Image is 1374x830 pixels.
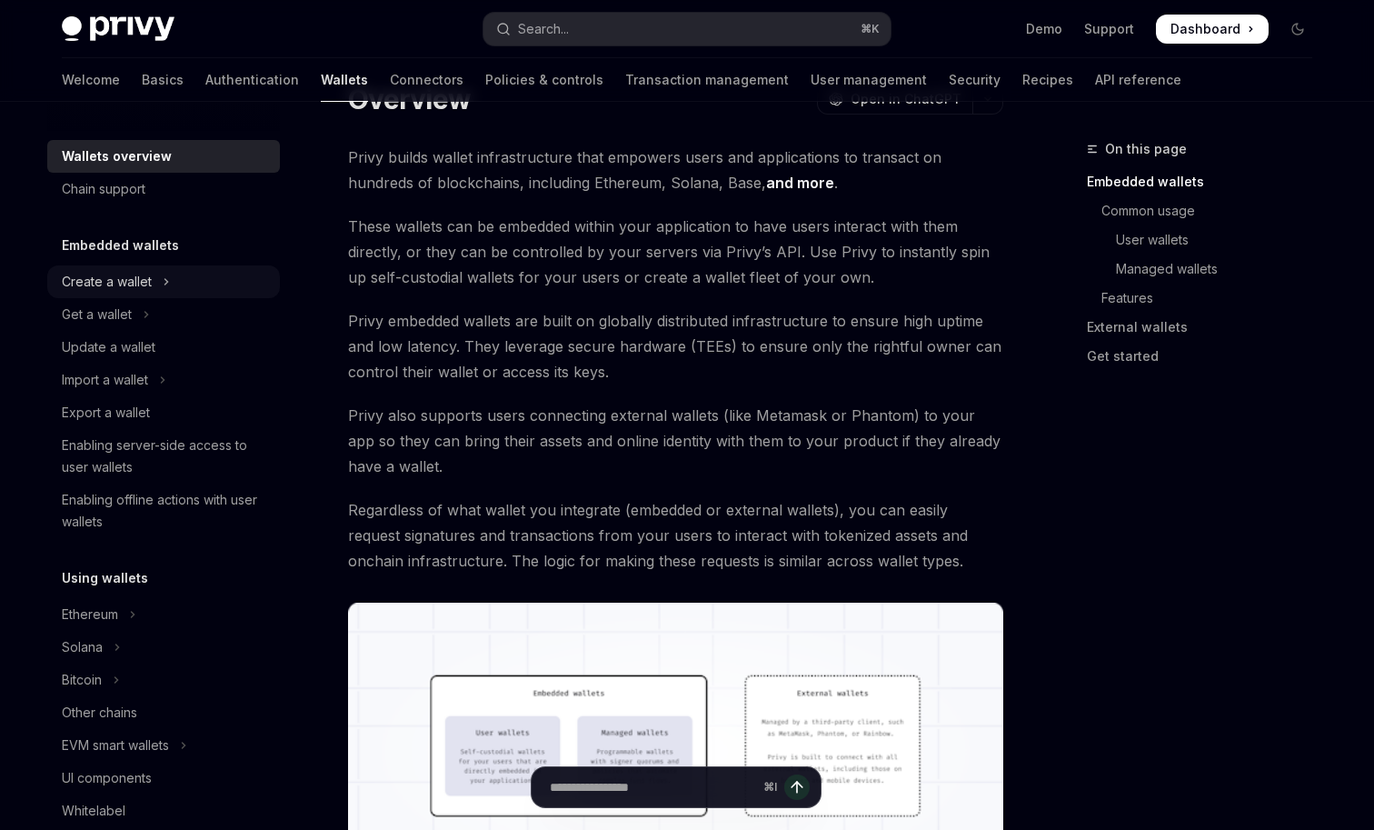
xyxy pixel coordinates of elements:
[47,762,280,795] a: UI components
[348,308,1003,385] span: Privy embedded wallets are built on globally distributed infrastructure to ensure high uptime and...
[390,58,463,102] a: Connectors
[62,435,269,478] div: Enabling server-side access to user wallets
[1105,138,1187,160] span: On this page
[62,58,120,102] a: Welcome
[1087,225,1327,255] a: User wallets
[47,364,280,396] button: Toggle Import a wallet section
[518,18,569,40] div: Search...
[47,265,280,298] button: Toggle Create a wallet section
[1087,284,1327,313] a: Features
[47,484,280,538] a: Enabling offline actions with user wallets
[47,429,280,484] a: Enabling server-side access to user wallets
[1087,313,1327,342] a: External wallets
[62,304,132,325] div: Get a wallet
[47,631,280,664] button: Toggle Solana section
[1095,58,1181,102] a: API reference
[62,336,155,358] div: Update a wallet
[47,598,280,631] button: Toggle Ethereum section
[550,767,756,807] input: Ask a question...
[1283,15,1312,44] button: Toggle dark mode
[62,800,125,822] div: Whitelabel
[949,58,1001,102] a: Security
[62,767,152,789] div: UI components
[62,702,137,724] div: Other chains
[1087,167,1327,196] a: Embedded wallets
[62,402,150,424] div: Export a wallet
[1087,255,1327,284] a: Managed wallets
[485,58,603,102] a: Policies & controls
[348,214,1003,290] span: These wallets can be embedded within your application to have users interact with them directly, ...
[62,604,118,625] div: Ethereum
[62,669,102,691] div: Bitcoin
[62,145,172,167] div: Wallets overview
[1087,342,1327,371] a: Get started
[205,58,299,102] a: Authentication
[1022,58,1073,102] a: Recipes
[348,497,1003,574] span: Regardless of what wallet you integrate (embedded or external wallets), you can easily request si...
[47,795,280,827] a: Whitelabel
[1084,20,1134,38] a: Support
[62,567,148,589] h5: Using wallets
[348,403,1003,479] span: Privy also supports users connecting external wallets (like Metamask or Phantom) to your app so t...
[1087,196,1327,225] a: Common usage
[483,13,891,45] button: Open search
[1170,20,1240,38] span: Dashboard
[62,735,169,756] div: EVM smart wallets
[861,22,880,36] span: ⌘ K
[766,174,834,193] a: and more
[625,58,789,102] a: Transaction management
[47,664,280,696] button: Toggle Bitcoin section
[142,58,184,102] a: Basics
[47,173,280,205] a: Chain support
[348,145,1003,195] span: Privy builds wallet infrastructure that empowers users and applications to transact on hundreds o...
[1156,15,1269,44] a: Dashboard
[62,489,269,533] div: Enabling offline actions with user wallets
[47,298,280,331] button: Toggle Get a wallet section
[784,775,810,800] button: Send message
[321,58,368,102] a: Wallets
[62,271,152,293] div: Create a wallet
[47,396,280,429] a: Export a wallet
[811,58,927,102] a: User management
[62,235,179,256] h5: Embedded wallets
[47,331,280,364] a: Update a wallet
[1026,20,1062,38] a: Demo
[62,16,174,42] img: dark logo
[47,729,280,762] button: Toggle EVM smart wallets section
[47,696,280,729] a: Other chains
[62,369,148,391] div: Import a wallet
[62,178,145,200] div: Chain support
[47,140,280,173] a: Wallets overview
[62,636,103,658] div: Solana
